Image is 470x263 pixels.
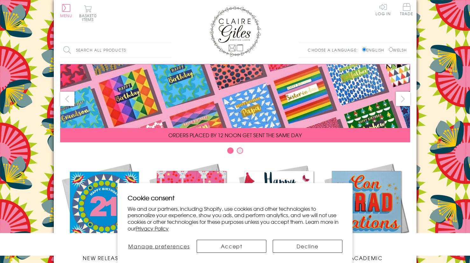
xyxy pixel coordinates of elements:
span: Manage preferences [128,242,190,250]
span: Menu [60,13,73,18]
a: New Releases [60,162,148,262]
a: Christmas [148,162,235,262]
button: prev [60,92,74,106]
button: Carousel Page 2 [237,147,243,154]
span: ORDERS PLACED BY 12 NOON GET SENT THE SAME DAY [168,131,302,139]
h2: Cookie consent [128,193,342,202]
a: Trade [400,3,413,17]
a: Privacy Policy [136,224,169,232]
button: next [396,92,410,106]
div: Carousel Pagination [60,147,410,157]
a: Log In [375,3,391,16]
p: We and our partners, including Shopify, use cookies and other technologies to personalize your ex... [128,205,342,232]
button: Accept [197,240,266,253]
a: Academic [323,162,410,262]
span: Academic [350,254,383,262]
button: Manage preferences [128,240,190,253]
img: Claire Giles Greetings Cards [210,6,261,57]
span: 0 items [82,13,97,22]
span: Trade [400,3,413,16]
span: New Releases [83,254,124,262]
button: Carousel Page 1 (Current Slide) [227,147,234,154]
p: Choose a language: [308,47,361,53]
input: English [362,47,366,52]
label: English [362,47,387,53]
button: Decline [273,240,342,253]
a: Birthdays [235,162,323,262]
button: Menu [60,4,73,18]
input: Search all products [60,43,172,57]
input: Search [165,43,172,57]
label: Welsh [389,47,407,53]
button: Basket0 items [79,5,97,21]
input: Welsh [389,47,393,52]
